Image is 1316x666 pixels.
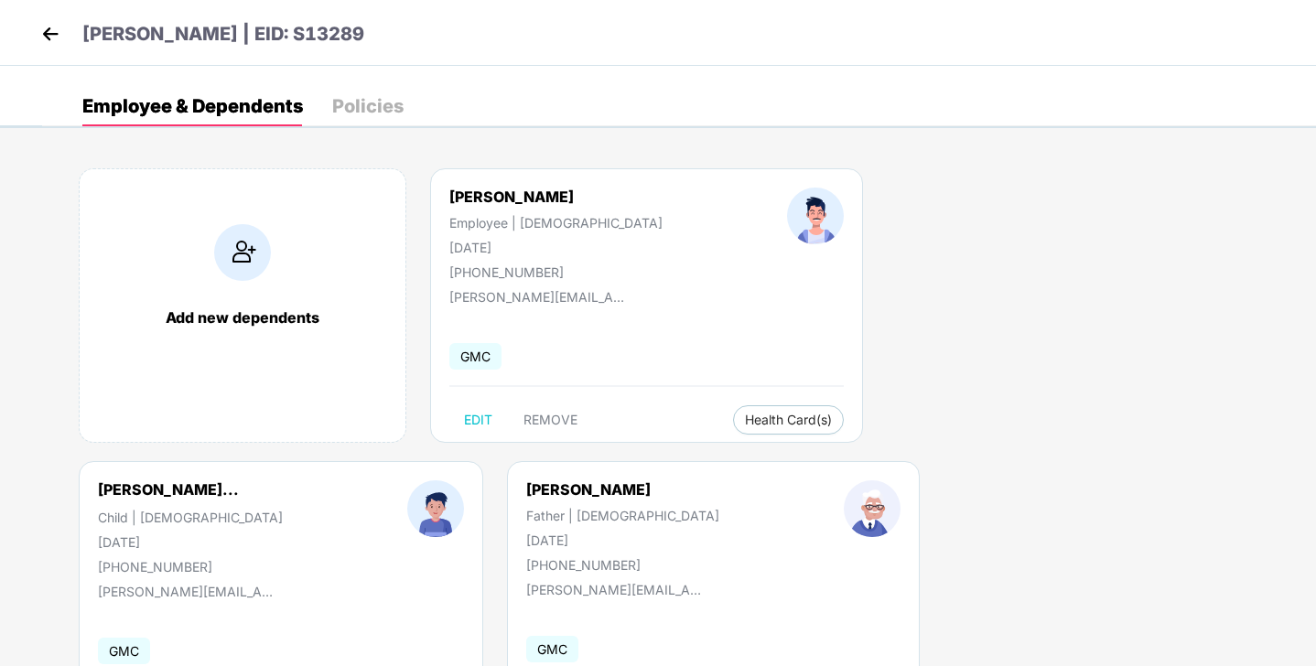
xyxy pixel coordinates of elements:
[787,188,844,244] img: profileImage
[98,510,283,525] div: Child | [DEMOGRAPHIC_DATA]
[449,405,507,435] button: EDIT
[449,240,663,255] div: [DATE]
[98,480,239,499] div: [PERSON_NAME]...
[449,343,502,370] span: GMC
[82,20,364,48] p: [PERSON_NAME] | EID: S13289
[464,413,492,427] span: EDIT
[526,480,719,499] div: [PERSON_NAME]
[82,97,303,115] div: Employee & Dependents
[509,405,592,435] button: REMOVE
[37,20,64,48] img: back
[526,508,719,523] div: Father | [DEMOGRAPHIC_DATA]
[526,532,719,548] div: [DATE]
[844,480,901,537] img: profileImage
[449,188,663,206] div: [PERSON_NAME]
[332,97,404,115] div: Policies
[449,264,663,280] div: [PHONE_NUMBER]
[449,289,632,305] div: [PERSON_NAME][EMAIL_ADDRESS][PERSON_NAME][DOMAIN_NAME]
[98,534,283,550] div: [DATE]
[523,413,577,427] span: REMOVE
[98,584,281,599] div: [PERSON_NAME][EMAIL_ADDRESS][PERSON_NAME][DOMAIN_NAME]
[98,559,283,575] div: [PHONE_NUMBER]
[214,224,271,281] img: addIcon
[733,405,844,435] button: Health Card(s)
[526,636,578,662] span: GMC
[449,215,663,231] div: Employee | [DEMOGRAPHIC_DATA]
[98,308,387,327] div: Add new dependents
[526,582,709,597] div: [PERSON_NAME][EMAIL_ADDRESS][PERSON_NAME][DOMAIN_NAME]
[745,415,832,424] span: Health Card(s)
[98,638,150,664] span: GMC
[407,480,464,537] img: profileImage
[526,557,719,573] div: [PHONE_NUMBER]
